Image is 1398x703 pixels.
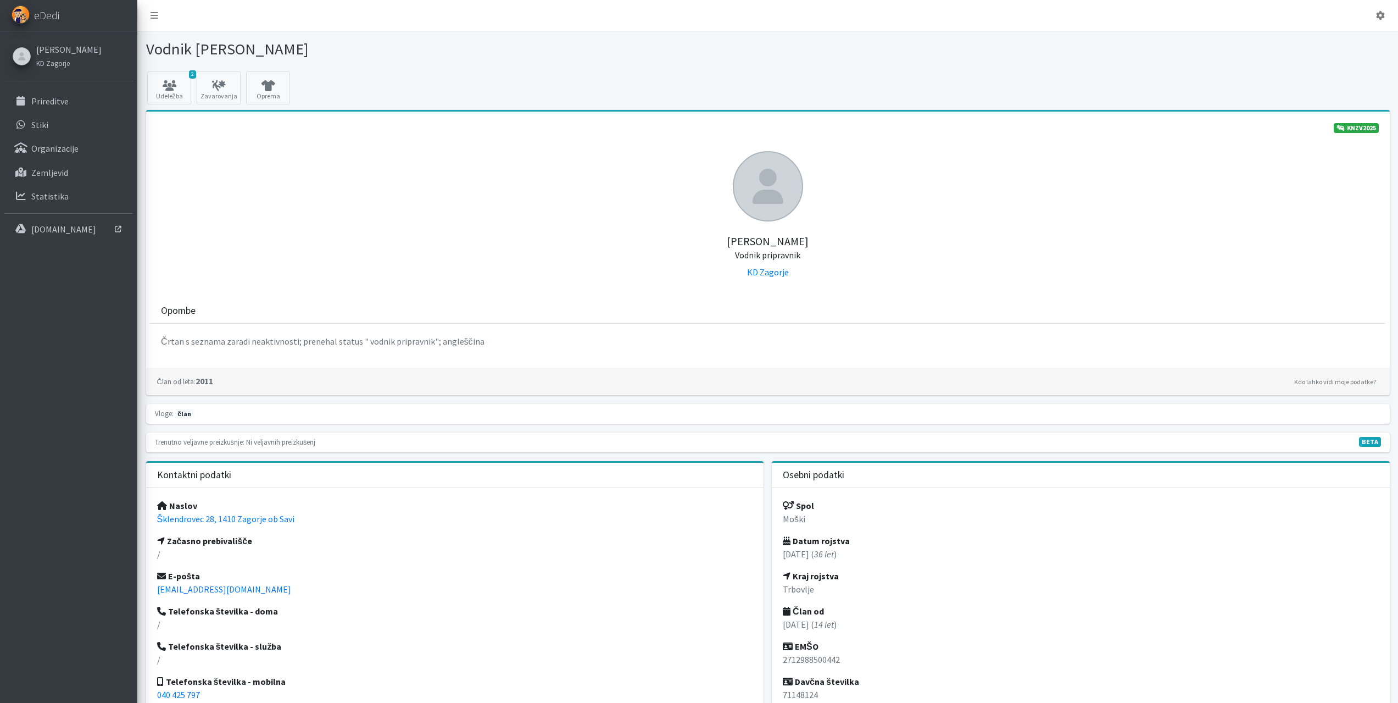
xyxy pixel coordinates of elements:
[157,689,200,700] a: 040 425 797
[783,618,1379,631] p: [DATE] ( )
[36,43,102,56] a: [PERSON_NAME]
[31,119,48,130] p: Stiki
[735,250,800,261] small: Vodnik pripravnik
[1291,375,1379,389] a: Kdo lahko vidi moje podatke?
[157,535,253,546] strong: Začasno prebivališče
[31,224,96,235] p: [DOMAIN_NAME]
[31,96,69,107] p: Prireditve
[4,185,133,207] a: Statistika
[783,571,839,582] strong: Kraj rojstva
[175,409,194,419] span: član
[157,500,197,511] strong: Naslov
[246,71,290,104] a: Oprema
[4,218,133,240] a: [DOMAIN_NAME]
[4,114,133,136] a: Stiki
[783,469,844,481] h3: Osebni podatki
[36,56,102,69] a: KD Zagorje
[157,584,291,595] a: [EMAIL_ADDRESS][DOMAIN_NAME]
[1334,123,1379,133] a: KNZV2025
[783,547,1379,561] p: [DATE] ( )
[161,305,196,317] h3: Opombe
[146,40,764,59] h1: Vodnik [PERSON_NAME]
[157,653,753,666] p: /
[157,222,1379,261] h5: [PERSON_NAME]
[189,70,196,79] span: 2
[4,162,133,184] a: Zemljevid
[157,547,753,561] p: /
[36,59,70,68] small: KD Zagorje
[814,549,834,560] em: 36 let
[783,606,824,617] strong: Član od
[157,641,282,652] strong: Telefonska številka - služba
[157,377,196,386] small: Član od leta:
[783,583,1379,596] p: Trbovlje
[783,500,814,511] strong: Spol
[157,618,753,631] p: /
[31,191,69,202] p: Statistika
[783,676,859,687] strong: Davčna številka
[12,5,30,24] img: eDedi
[783,512,1379,525] p: Moški
[783,535,850,546] strong: Datum rojstva
[814,619,834,630] em: 14 let
[34,7,59,24] span: eDedi
[747,267,789,278] a: KD Zagorje
[157,571,200,582] strong: E-pošta
[4,90,133,112] a: Prireditve
[246,438,315,446] small: Ni veljavnih preizkušenj
[147,71,191,104] a: 2 Udeležba
[155,438,244,446] small: Trenutno veljavne preizkušnje:
[783,688,1379,701] p: 71148124
[157,469,231,481] h3: Kontaktni podatki
[157,513,295,524] a: Šklendrovec 28, 1410 Zagorje ob Savi
[157,375,213,386] strong: 2011
[783,641,818,652] strong: EMŠO
[1359,437,1381,447] span: V fazi razvoja
[161,335,1374,348] p: Črtan s seznama zaradi neaktivnosti; prenehal status " vodnik pripravnik"; angleščina
[197,71,241,104] a: Zavarovanja
[4,137,133,159] a: Organizacije
[31,167,68,178] p: Zemljevid
[31,143,79,154] p: Organizacije
[157,676,286,687] strong: Telefonska številka - mobilna
[155,409,174,418] small: Vloge:
[157,606,279,617] strong: Telefonska številka - doma
[783,653,1379,666] p: 2712988500442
